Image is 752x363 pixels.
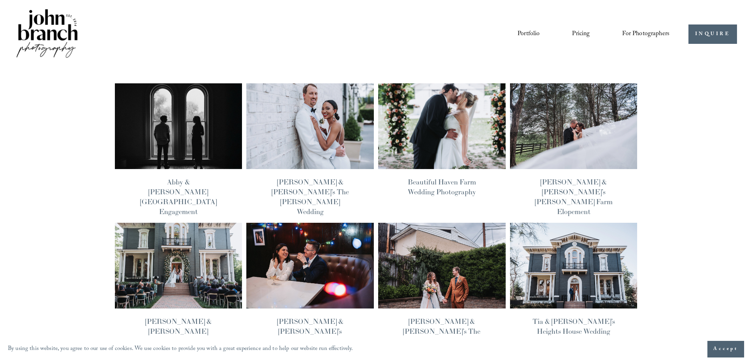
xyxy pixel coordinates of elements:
a: Tia & [PERSON_NAME]’s Heights House Wedding Portraits [533,317,615,346]
a: [PERSON_NAME] & [PERSON_NAME][GEOGRAPHIC_DATA] Wedding [140,317,217,356]
span: For Photographers [622,28,669,40]
a: [PERSON_NAME] & [PERSON_NAME]’s [PERSON_NAME] Farm Elopement [535,177,613,216]
a: folder dropdown [622,27,669,41]
a: Pricing [572,27,590,41]
a: [PERSON_NAME] & [PERSON_NAME]’s The Cookery Wedding [403,317,480,346]
a: Abby & [PERSON_NAME][GEOGRAPHIC_DATA] Engagement [140,177,217,216]
img: Jacqueline &amp; Timo’s The Cookery Wedding [377,222,506,308]
img: Bella &amp; Mike’s The Maxwell Raleigh Wedding [246,83,375,169]
img: Lorena &amp; Tom’s Downtown Durham Engagement [246,222,375,308]
a: [PERSON_NAME] & [PERSON_NAME]’s The [PERSON_NAME] Wedding [272,177,349,216]
button: Accept [707,341,744,357]
img: Chantel &amp; James’ Heights House Hotel Wedding [114,222,243,308]
img: Tia &amp; Obinna’s Heights House Wedding Portraits [509,222,638,308]
img: Beautiful Haven Farm Wedding Photography [377,83,506,169]
span: Accept [713,345,738,353]
a: Portfolio [518,27,540,41]
img: Stephania &amp; Mark’s Gentry Farm Elopement [509,83,638,169]
a: INQUIRE [688,24,737,44]
a: Beautiful Haven Farm Wedding Photography [408,177,476,196]
p: By using this website, you agree to our use of cookies. We use cookies to provide you with a grea... [8,344,353,355]
img: John Branch IV Photography [15,8,79,61]
img: Abby &amp; Reed’s Heights House Hotel Engagement [114,83,243,169]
